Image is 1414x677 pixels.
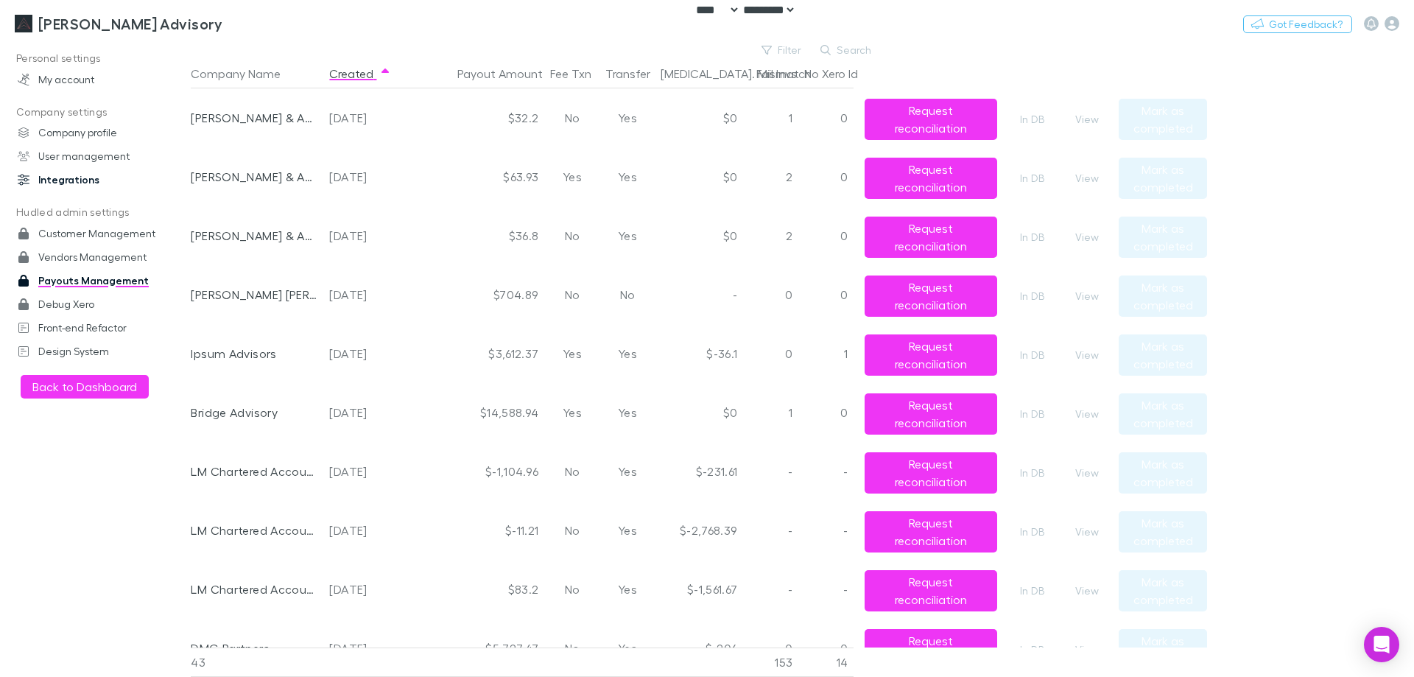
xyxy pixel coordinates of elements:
[743,560,798,619] div: -
[599,560,655,619] div: Yes
[191,88,317,147] div: [PERSON_NAME] & Associates Chartered Accountants
[1119,276,1207,317] button: Mark as completed
[329,59,391,88] button: Created
[412,501,544,560] div: $-11.21
[798,442,854,501] div: -
[865,334,997,376] button: Request reconciliation
[865,570,997,611] button: Request reconciliation
[3,144,199,168] a: User management
[743,383,798,442] div: 1
[798,501,854,560] div: -
[412,383,544,442] div: $14,588.94
[743,206,798,265] div: 2
[743,442,798,501] div: -
[329,265,406,324] div: [DATE]
[1119,393,1207,435] button: Mark as completed
[1119,99,1207,140] button: Mark as completed
[1008,169,1055,187] a: In DB
[655,560,743,619] div: $-1,561.67
[655,265,743,324] div: -
[1008,523,1055,541] a: In DB
[1119,217,1207,258] button: Mark as completed
[6,6,231,41] a: [PERSON_NAME] Advisory
[599,442,655,501] div: Yes
[38,15,222,32] h3: [PERSON_NAME] Advisory
[329,442,406,501] div: [DATE]
[544,206,599,265] div: No
[754,41,810,59] button: Filter
[599,88,655,147] div: Yes
[798,265,854,324] div: 0
[3,103,199,122] p: Company settings
[1008,464,1055,482] a: In DB
[3,222,199,245] a: Customer Management
[599,501,655,560] div: Yes
[329,206,406,265] div: [DATE]
[1119,452,1207,494] button: Mark as completed
[655,88,743,147] div: $0
[329,560,406,619] div: [DATE]
[798,560,854,619] div: -
[655,324,743,383] div: $-36.1
[15,15,32,32] img: Liston Newton Advisory's Logo
[865,511,997,553] button: Request reconciliation
[743,147,798,206] div: 2
[1008,641,1055,659] a: In DB
[544,442,599,501] div: No
[329,324,406,383] div: [DATE]
[1063,641,1111,659] button: View
[599,206,655,265] div: Yes
[191,265,317,324] div: [PERSON_NAME] [PERSON_NAME] [PERSON_NAME] Partners
[1008,405,1055,423] a: In DB
[3,340,199,363] a: Design System
[412,206,544,265] div: $36.8
[865,393,997,435] button: Request reconciliation
[3,316,199,340] a: Front-end Refactor
[865,99,997,140] button: Request reconciliation
[412,560,544,619] div: $83.2
[865,217,997,258] button: Request reconciliation
[544,383,599,442] div: Yes
[544,88,599,147] div: No
[3,269,199,292] a: Payouts Management
[412,265,544,324] div: $704.89
[329,383,406,442] div: [DATE]
[412,442,544,501] div: $-1,104.96
[798,383,854,442] div: 0
[544,560,599,619] div: No
[1119,629,1207,670] button: Mark as completed
[1008,111,1055,128] a: In DB
[599,147,655,206] div: Yes
[798,324,854,383] div: 1
[544,324,599,383] div: Yes
[1364,627,1399,662] div: Open Intercom Messenger
[743,265,798,324] div: 0
[3,168,199,192] a: Integrations
[1063,346,1111,364] button: View
[191,206,317,265] div: [PERSON_NAME] & Associates Chartered Accountants
[1008,582,1055,600] a: In DB
[191,147,317,206] div: [PERSON_NAME] & Associates Chartered Accountants
[1119,334,1207,376] button: Mark as completed
[412,147,544,206] div: $63.93
[1008,287,1055,305] a: In DB
[1119,158,1207,199] button: Mark as completed
[655,147,743,206] div: $0
[3,121,199,144] a: Company profile
[865,276,997,317] button: Request reconciliation
[191,383,317,442] div: Bridge Advisory
[1008,346,1055,364] a: In DB
[655,206,743,265] div: $0
[191,442,317,501] div: LM Chartered Accountants & Business Advisors
[599,324,655,383] div: Yes
[1008,228,1055,246] a: In DB
[743,501,798,560] div: -
[544,265,599,324] div: No
[329,501,406,560] div: [DATE]
[655,383,743,442] div: $0
[813,41,880,59] button: Search
[191,560,317,619] div: LM Chartered Accountants & Business Advisors
[865,158,997,199] button: Request reconciliation
[3,49,199,68] p: Personal settings
[865,452,997,494] button: Request reconciliation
